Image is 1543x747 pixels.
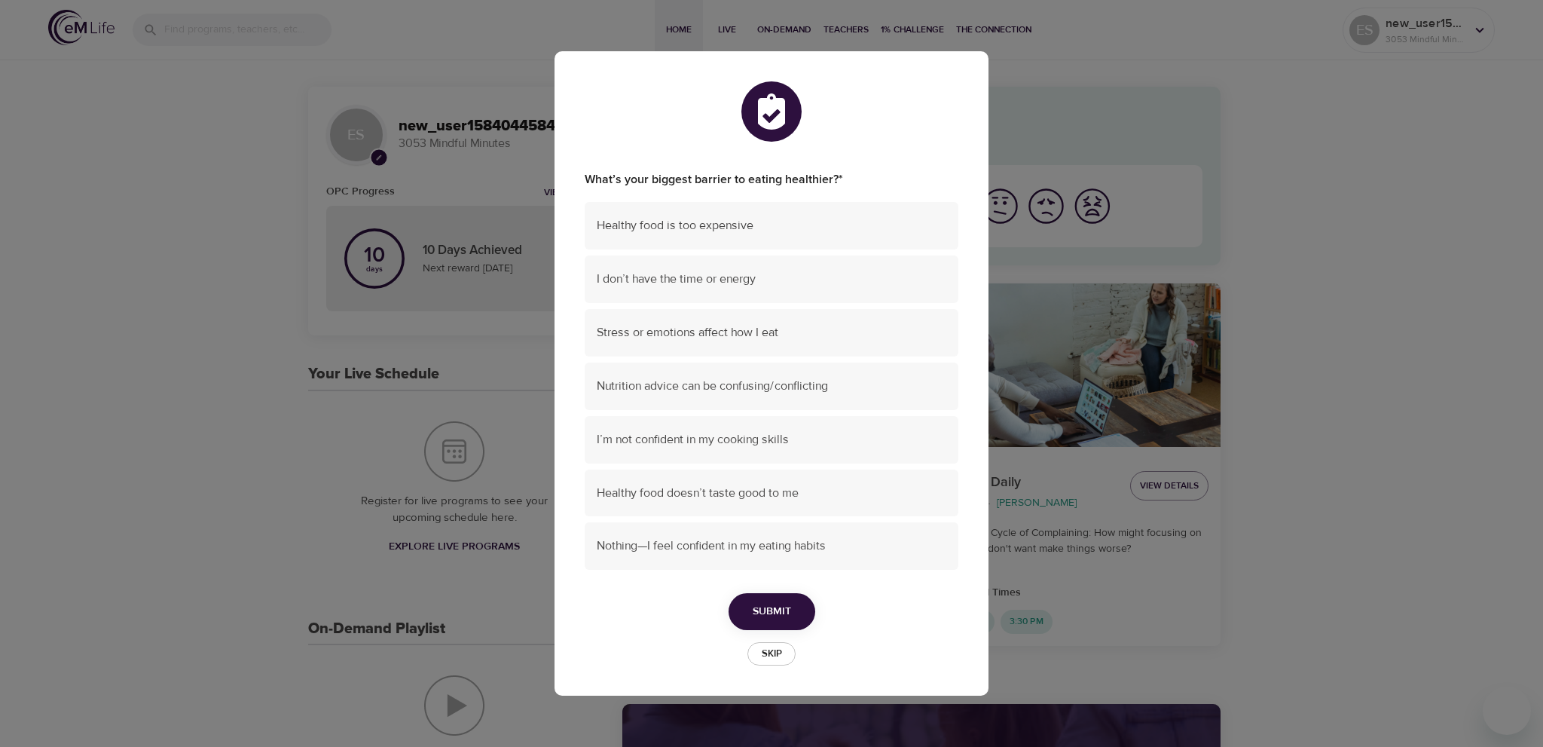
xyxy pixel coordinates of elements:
button: Submit [729,593,815,630]
span: Healthy food doesn’t taste good to me [597,485,946,502]
span: I’m not confident in my cooking skills [597,431,946,449]
span: Submit [753,602,791,621]
span: Nutrition advice can be confusing/conflicting [597,378,946,395]
span: Healthy food is too expensive [597,217,946,234]
span: Stress or emotions affect how I eat [597,324,946,341]
span: I don’t have the time or energy [597,271,946,288]
button: Skip [747,642,796,666]
span: Skip [755,645,788,663]
label: What’s your biggest barrier to eating healthier? [585,171,958,188]
span: Nothing—I feel confident in my eating habits [597,537,946,555]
